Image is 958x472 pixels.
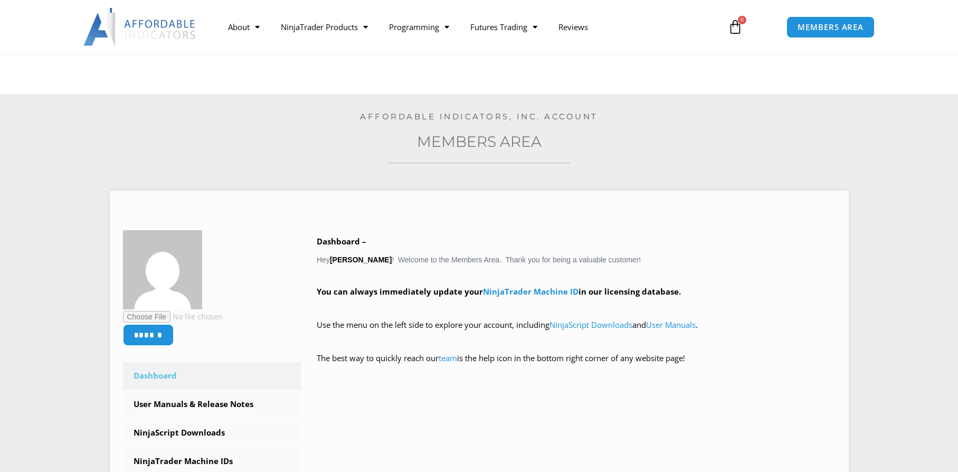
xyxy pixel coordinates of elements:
img: LogoAI | Affordable Indicators – NinjaTrader [83,8,197,46]
a: About [217,15,270,39]
p: The best way to quickly reach our is the help icon in the bottom right corner of any website page! [317,351,836,381]
a: NinjaTrader Machine ID [483,286,578,297]
img: 7b50af23bcb94cba35adaceb9091e95a75bc8bf98b26abe9b461a3562957dac3 [123,230,202,309]
strong: [PERSON_NAME] [330,256,392,264]
a: Programming [378,15,460,39]
b: Dashboard – [317,236,366,247]
p: Use the menu on the left side to explore your account, including and . [317,318,836,347]
a: User Manuals & Release Notes [123,391,301,418]
a: User Manuals [646,319,696,330]
a: NinjaTrader Products [270,15,378,39]
span: 0 [738,16,746,24]
a: NinjaScript Downloads [549,319,632,330]
a: NinjaScript Downloads [123,419,301,447]
a: Members Area [417,133,542,150]
a: Affordable Indicators, Inc. Account [360,111,598,121]
div: Hey ! Welcome to the Members Area. Thank you for being a valuable customer! [317,234,836,381]
a: Dashboard [123,362,301,390]
span: MEMBERS AREA [798,23,864,31]
a: team [439,353,457,363]
strong: You can always immediately update your in our licensing database. [317,286,681,297]
a: Futures Trading [460,15,548,39]
a: Reviews [548,15,599,39]
a: 0 [712,12,758,42]
a: MEMBERS AREA [786,16,875,38]
nav: Menu [217,15,716,39]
